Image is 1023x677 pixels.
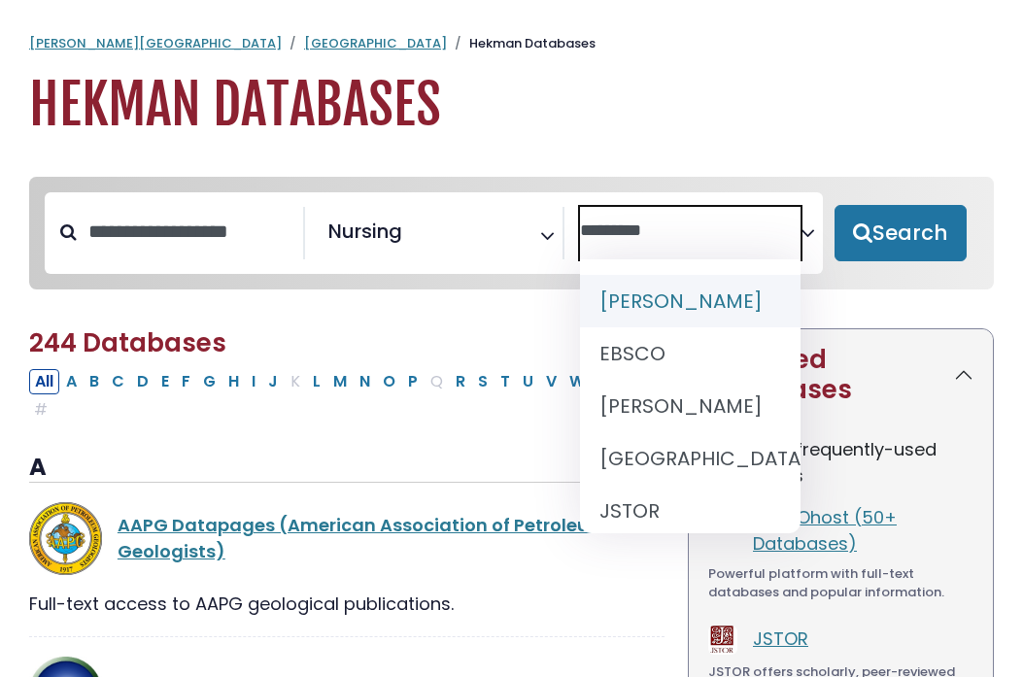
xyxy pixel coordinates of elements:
[580,380,800,432] li: [PERSON_NAME]
[580,275,800,327] li: [PERSON_NAME]
[402,369,424,394] button: Filter Results P
[327,369,353,394] button: Filter Results M
[517,369,539,394] button: Filter Results U
[29,369,59,394] button: All
[472,369,494,394] button: Filter Results S
[29,34,994,53] nav: breadcrumb
[563,369,591,394] button: Filter Results W
[580,432,800,485] li: [GEOGRAPHIC_DATA]
[176,369,196,394] button: Filter Results F
[60,369,83,394] button: Filter Results A
[131,369,154,394] button: Filter Results D
[29,73,994,138] h1: Hekman Databases
[29,591,665,617] div: Full-text access to AAPG geological publications.
[580,327,800,380] li: EBSCO
[406,227,420,248] textarea: Search
[84,369,105,394] button: Filter Results B
[835,205,967,261] button: Submit for Search Results
[197,369,222,394] button: Filter Results G
[580,221,801,242] textarea: Search
[708,436,973,489] p: The most frequently-used databases
[222,369,245,394] button: Filter Results H
[29,368,659,421] div: Alpha-list to filter by first letter of database name
[307,369,326,394] button: Filter Results L
[246,369,261,394] button: Filter Results I
[262,369,284,394] button: Filter Results J
[689,329,993,421] button: Featured Databases
[753,626,808,651] a: JSTOR
[494,369,516,394] button: Filter Results T
[580,485,800,537] li: JSTOR
[29,34,282,52] a: [PERSON_NAME][GEOGRAPHIC_DATA]
[29,325,226,360] span: 244 Databases
[328,217,402,246] span: Nursing
[29,454,665,483] h3: A
[118,513,607,563] a: AAPG Datapages (American Association of Petroleum Geologists)
[29,177,994,289] nav: Search filters
[77,216,303,248] input: Search database by title or keyword
[354,369,376,394] button: Filter Results N
[447,34,596,53] li: Hekman Databases
[321,217,402,246] li: Nursing
[753,505,897,556] a: EBSCOhost (50+ Databases)
[106,369,130,394] button: Filter Results C
[155,369,175,394] button: Filter Results E
[304,34,447,52] a: [GEOGRAPHIC_DATA]
[450,369,471,394] button: Filter Results R
[540,369,563,394] button: Filter Results V
[708,564,973,602] div: Powerful platform with full-text databases and popular information.
[377,369,401,394] button: Filter Results O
